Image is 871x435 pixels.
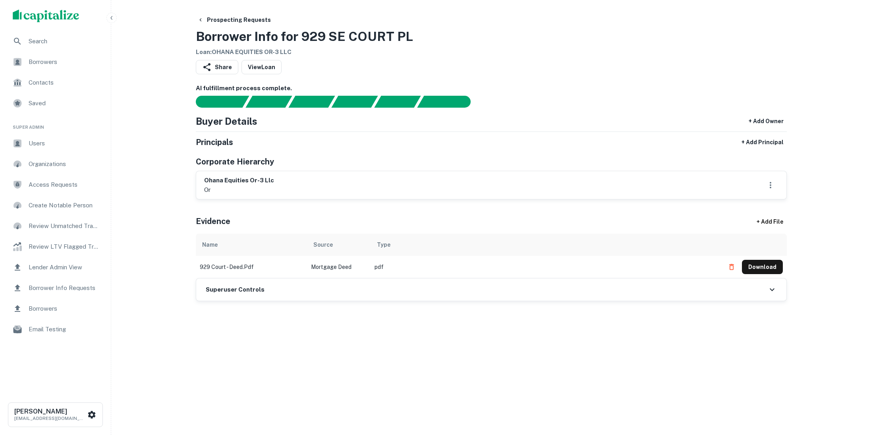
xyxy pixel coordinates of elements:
div: + Add File [742,215,798,229]
h6: Loan : OHANA EQUITIES OR-3 LLC [196,48,413,57]
a: Email Testing [6,320,104,339]
a: Review Unmatched Transactions [6,217,104,236]
button: Delete file [724,261,739,273]
th: Name [196,234,307,256]
a: ViewLoan [241,60,282,74]
a: Search [6,32,104,51]
a: Users [6,134,104,153]
a: Lender Admin View [6,258,104,277]
button: Prospecting Requests [194,13,274,27]
span: Email Testing [29,325,100,334]
a: Access Requests [6,175,104,194]
span: Create Notable Person [29,201,100,210]
h4: Buyer Details [196,114,257,128]
div: Name [202,240,218,249]
a: Create Notable Person [6,196,104,215]
h5: Corporate Hierarchy [196,156,274,168]
button: + Add Owner [745,114,787,128]
a: Borrower Info Requests [6,278,104,298]
span: Access Requests [29,180,100,189]
img: capitalize-logo.png [13,10,79,22]
div: scrollable content [196,234,787,278]
h6: ohana equities or-3 llc [204,176,274,185]
div: Source [313,240,333,249]
span: Borrower Info Requests [29,283,100,293]
p: or [204,185,274,195]
span: Saved [29,99,100,108]
div: Documents found, AI parsing details... [288,96,335,108]
a: Borrowers [6,299,104,318]
h5: Evidence [196,215,230,227]
button: Download [742,260,783,274]
div: Your request is received and processing... [245,96,292,108]
span: Review Unmatched Transactions [29,221,100,231]
div: AI fulfillment process complete. [417,96,480,108]
iframe: Chat Widget [831,371,871,410]
th: Type [371,234,720,256]
a: Review LTV Flagged Transactions [6,237,104,256]
div: Principals found, AI now looking for contact information... [331,96,378,108]
span: Review LTV Flagged Transactions [29,242,100,251]
span: Borrowers [29,57,100,67]
p: [EMAIL_ADDRESS][DOMAIN_NAME] [14,415,86,422]
span: Contacts [29,78,100,87]
h6: AI fulfillment process complete. [196,84,787,93]
th: Source [307,234,371,256]
h6: [PERSON_NAME] [14,408,86,415]
a: Saved [6,94,104,113]
button: Share [196,60,238,74]
h5: Principals [196,136,233,148]
div: Sending borrower request to AI... [186,96,246,108]
h6: Superuser Controls [206,285,265,294]
h3: Borrower Info for 929 SE COURT PL [196,27,413,46]
td: pdf [371,256,720,278]
div: Type [377,240,390,249]
a: Borrowers [6,52,104,72]
div: Principals found, still searching for contact information. This may take time... [374,96,421,108]
button: [PERSON_NAME][EMAIL_ADDRESS][DOMAIN_NAME] [8,402,103,427]
a: Contacts [6,73,104,92]
button: + Add Principal [738,135,787,149]
span: Users [29,139,100,148]
span: Lender Admin View [29,263,100,272]
li: Super Admin [6,114,104,134]
td: Mortgage Deed [307,256,371,278]
td: 929 court - deed.pdf [196,256,307,278]
span: Search [29,37,100,46]
span: Organizations [29,159,100,169]
span: Borrowers [29,304,100,313]
a: Organizations [6,155,104,174]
